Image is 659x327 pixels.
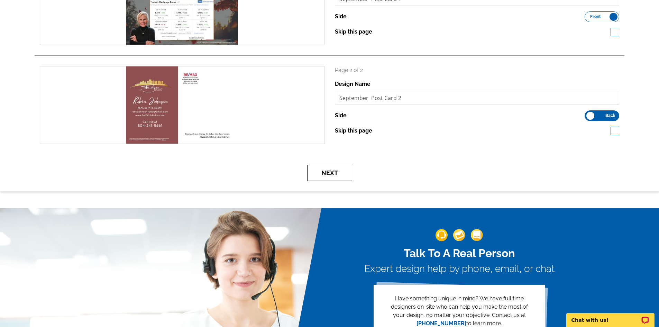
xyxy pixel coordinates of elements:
img: support-img-1.png [436,229,448,241]
label: Design Name [335,80,370,88]
label: Side [335,111,347,120]
p: Page 2 of 2 [335,66,620,74]
h3: Expert design help by phone, email, or chat [364,263,555,275]
input: File Name [335,91,620,105]
img: support-img-3_1.png [471,229,483,241]
label: Side [335,12,347,21]
label: Skip this page [335,28,372,36]
a: [PHONE_NUMBER] [417,320,466,327]
label: Skip this page [335,127,372,135]
iframe: LiveChat chat widget [562,305,659,327]
span: Front [590,15,601,18]
h2: Talk To A Real Person [364,247,555,260]
img: support-img-2.png [453,229,465,241]
button: Next [307,165,352,181]
span: Back [605,114,615,117]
